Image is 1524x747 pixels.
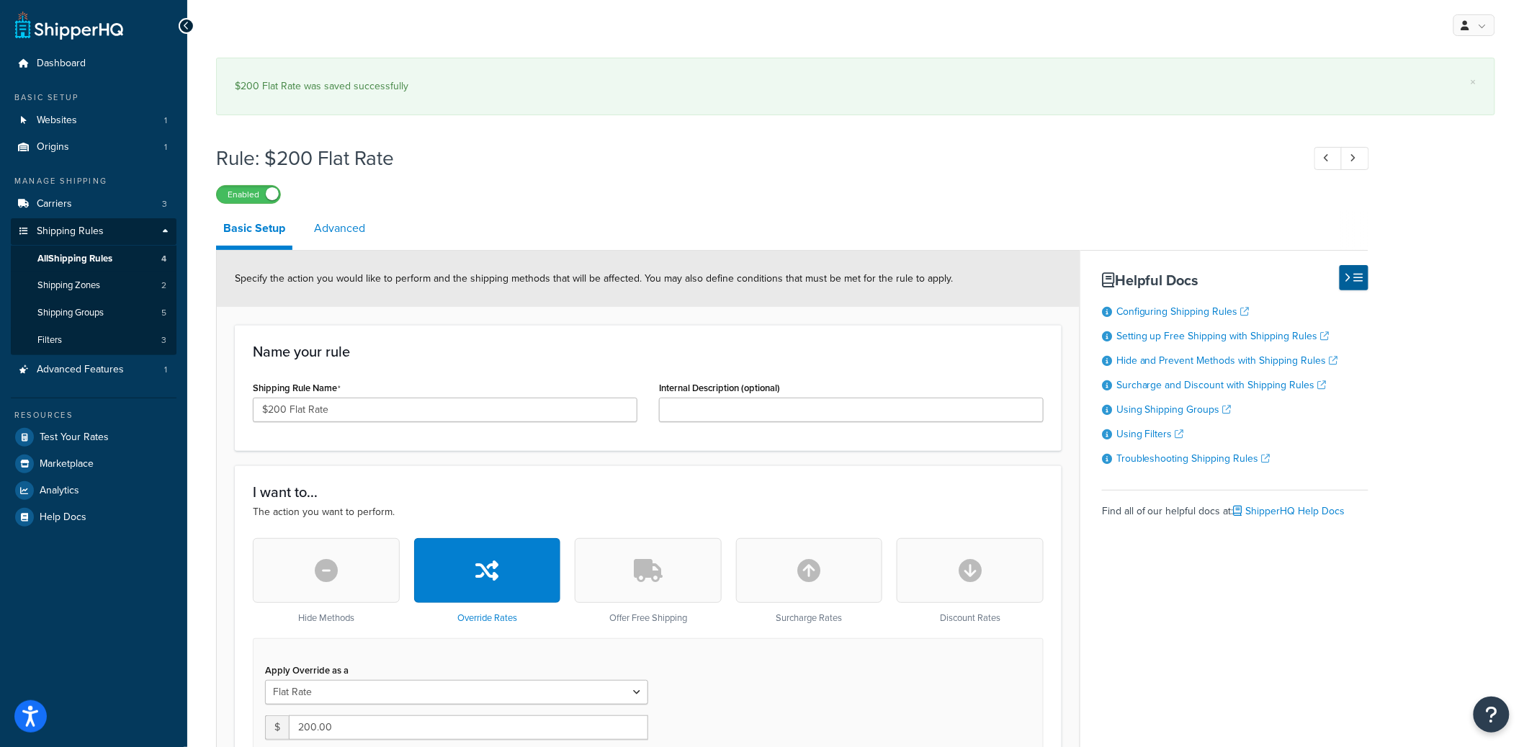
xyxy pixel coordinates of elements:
[11,504,176,530] a: Help Docs
[11,272,176,299] li: Shipping Zones
[37,279,100,292] span: Shipping Zones
[217,186,280,203] label: Enabled
[1116,451,1270,466] a: Troubleshooting Shipping Rules
[1314,147,1343,171] a: Previous Record
[216,211,292,250] a: Basic Setup
[11,50,176,77] a: Dashboard
[1471,76,1476,88] a: ×
[414,538,561,624] div: Override Rates
[265,665,349,676] label: Apply Override as a
[897,538,1044,624] div: Discount Rates
[265,715,289,740] span: $
[161,334,166,346] span: 3
[11,300,176,326] a: Shipping Groups5
[575,538,722,624] div: Offer Free Shipping
[11,107,176,134] a: Websites1
[37,253,112,265] span: All Shipping Rules
[37,58,86,70] span: Dashboard
[11,107,176,134] li: Websites
[37,307,104,319] span: Shipping Groups
[11,357,176,383] li: Advanced Features
[11,327,176,354] li: Filters
[1102,490,1368,522] div: Find all of our helpful docs at:
[161,307,166,319] span: 5
[11,300,176,326] li: Shipping Groups
[11,218,176,245] a: Shipping Rules
[216,144,1288,172] h1: Rule: $200 Flat Rate
[235,271,953,286] span: Specify the action you would like to perform and the shipping methods that will be affected. You ...
[253,538,400,624] div: Hide Methods
[253,383,341,394] label: Shipping Rule Name
[1102,272,1368,288] h3: Helpful Docs
[253,484,1044,500] h3: I want to...
[1116,304,1250,319] a: Configuring Shipping Rules
[1116,426,1184,442] a: Using Filters
[659,383,780,393] label: Internal Description (optional)
[736,538,883,624] div: Surcharge Rates
[1116,377,1327,393] a: Surcharge and Discount with Shipping Rules
[307,211,372,246] a: Advanced
[11,246,176,272] a: AllShipping Rules4
[37,141,69,153] span: Origins
[11,424,176,450] a: Test Your Rates
[161,279,166,292] span: 2
[40,511,86,524] span: Help Docs
[40,431,109,444] span: Test Your Rates
[11,478,176,504] a: Analytics
[37,225,104,238] span: Shipping Rules
[37,364,124,376] span: Advanced Features
[11,357,176,383] a: Advanced Features1
[253,504,1044,520] p: The action you want to perform.
[235,76,1476,97] div: $200 Flat Rate was saved successfully
[37,334,62,346] span: Filters
[11,191,176,218] li: Carriers
[11,218,176,355] li: Shipping Rules
[161,253,166,265] span: 4
[1340,265,1368,290] button: Hide Help Docs
[1234,504,1345,519] a: ShipperHQ Help Docs
[11,191,176,218] a: Carriers3
[11,134,176,161] a: Origins1
[1116,328,1330,344] a: Setting up Free Shipping with Shipping Rules
[11,91,176,104] div: Basic Setup
[11,272,176,299] a: Shipping Zones2
[40,458,94,470] span: Marketplace
[1116,353,1338,368] a: Hide and Prevent Methods with Shipping Rules
[253,344,1044,359] h3: Name your rule
[1474,697,1510,733] button: Open Resource Center
[1116,402,1232,417] a: Using Shipping Groups
[11,451,176,477] a: Marketplace
[1341,147,1369,171] a: Next Record
[37,198,72,210] span: Carriers
[164,141,167,153] span: 1
[11,175,176,187] div: Manage Shipping
[11,327,176,354] a: Filters3
[162,198,167,210] span: 3
[164,115,167,127] span: 1
[11,409,176,421] div: Resources
[164,364,167,376] span: 1
[11,134,176,161] li: Origins
[40,485,79,497] span: Analytics
[37,115,77,127] span: Websites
